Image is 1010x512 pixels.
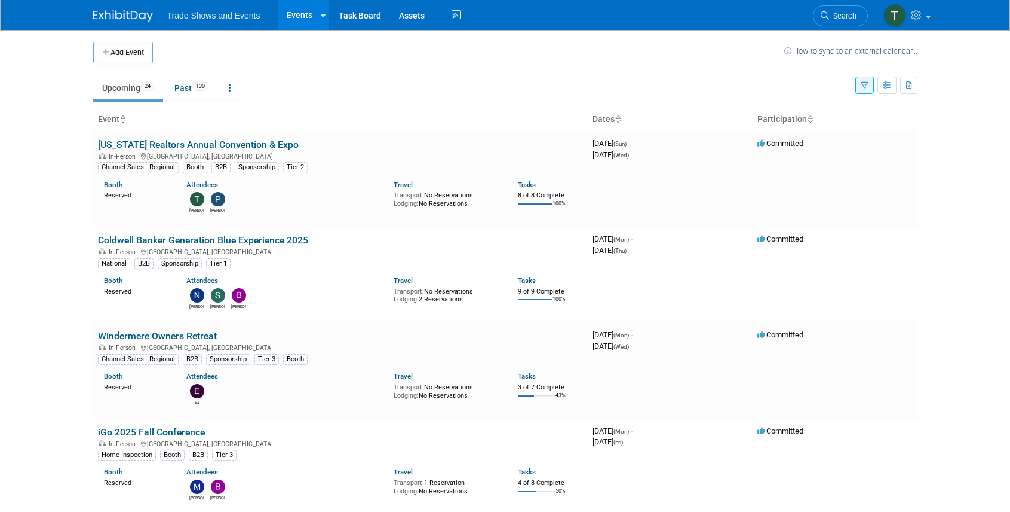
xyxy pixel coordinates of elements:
div: B2B [134,258,154,269]
span: In-Person [109,344,139,352]
a: Past130 [165,77,217,99]
a: Tasks [518,276,536,285]
div: 4 of 8 Complete [518,479,583,487]
a: Booth [104,372,122,380]
div: Michael Cardillo [189,494,204,501]
a: Travel [394,181,413,189]
a: Attendees [186,372,218,380]
span: - [631,426,633,435]
span: [DATE] [593,426,633,435]
div: 8 of 8 Complete [518,191,583,200]
div: No Reservations No Reservations [394,189,500,208]
div: [GEOGRAPHIC_DATA], [GEOGRAPHIC_DATA] [98,438,583,448]
div: [GEOGRAPHIC_DATA], [GEOGRAPHIC_DATA] [98,342,583,352]
span: Transport: [394,288,424,295]
img: Tiff Wagner [883,4,906,27]
img: Michael Cardillo [190,480,204,494]
img: Peter Hannun [211,192,225,206]
div: B2B [183,354,202,365]
a: Travel [394,372,413,380]
div: [GEOGRAPHIC_DATA], [GEOGRAPHIC_DATA] [98,151,583,160]
span: [DATE] [593,150,629,159]
a: Attendees [186,181,218,189]
span: In-Person [109,248,139,256]
a: Sort by Start Date [615,114,621,124]
div: Channel Sales - Regional [98,354,179,365]
div: [GEOGRAPHIC_DATA], [GEOGRAPHIC_DATA] [98,246,583,256]
span: Lodging: [394,487,419,495]
div: EJ Igama [189,398,204,406]
div: Sponsorship [158,258,202,269]
span: Search [829,11,856,20]
img: In-Person Event [99,344,106,350]
span: [DATE] [593,246,627,255]
div: Reserved [104,285,169,296]
span: Transport: [394,383,424,391]
a: Attendees [186,276,218,285]
div: Reserved [104,477,169,487]
span: (Wed) [613,343,629,350]
span: Transport: [394,191,424,199]
img: ExhibitDay [93,10,153,22]
span: Trade Shows and Events [167,11,260,20]
th: Event [93,109,588,130]
span: [DATE] [593,342,629,351]
span: (Wed) [613,152,629,159]
img: Simona Daneshfar [211,288,225,303]
a: Search [813,5,868,26]
a: Booth [104,181,122,189]
a: Upcoming24 [93,77,163,99]
td: 50% [555,488,566,504]
div: B2B [189,450,208,461]
a: Windermere Owners Retreat [98,330,217,342]
a: Tasks [518,372,536,380]
div: Sponsorship [235,162,279,173]
div: Tier 2 [283,162,308,173]
span: 24 [141,82,154,91]
span: (Thu) [613,248,627,254]
div: Tier 3 [254,354,279,365]
td: 43% [555,392,566,409]
span: (Sun) [613,141,627,147]
div: Home Inspection [98,450,156,461]
a: Travel [394,276,413,285]
div: Channel Sales - Regional [98,162,179,173]
div: 9 of 9 Complete [518,288,583,296]
span: (Mon) [613,332,629,339]
a: Attendees [186,468,218,476]
span: In-Person [109,440,139,448]
div: 3 of 7 Complete [518,383,583,392]
div: Reserved [104,381,169,392]
span: [DATE] [593,234,633,243]
span: 130 [192,82,208,91]
span: - [631,234,633,243]
th: Dates [588,109,753,130]
div: No Reservations 2 Reservations [394,285,500,304]
span: [DATE] [593,139,630,148]
th: Participation [753,109,917,130]
img: Thomas Horrell [190,192,204,206]
div: Booth [183,162,207,173]
img: EJ Igama [190,384,204,398]
td: 100% [552,296,566,312]
div: Peter Hannun [210,206,225,214]
div: 1 Reservation No Reservations [394,477,500,495]
span: Lodging: [394,295,419,303]
img: In-Person Event [99,440,106,446]
a: How to sync to an external calendar... [784,47,917,56]
img: Nate McCombs [190,288,204,303]
div: Nate McCombs [189,303,204,310]
a: Travel [394,468,413,476]
div: B2B [211,162,231,173]
a: [US_STATE] Realtors Annual Convention & Expo [98,139,299,150]
a: Tasks [518,181,536,189]
span: Committed [757,234,803,243]
div: National [98,258,130,269]
span: Committed [757,330,803,339]
span: Lodging: [394,200,419,208]
span: - [631,330,633,339]
button: Add Event [93,42,153,63]
a: Booth [104,468,122,476]
img: Bobby DeSpain [232,288,246,303]
div: Thomas Horrell [189,206,204,214]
